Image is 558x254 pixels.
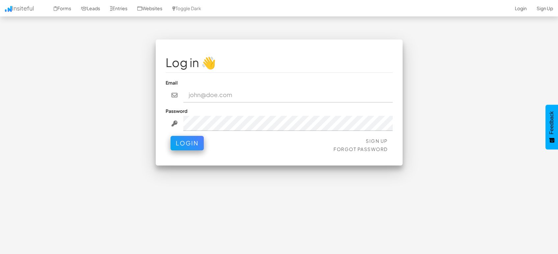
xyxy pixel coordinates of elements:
a: Forgot Password [333,146,388,152]
button: Feedback - Show survey [545,105,558,149]
input: john@doe.com [183,88,393,103]
label: Password [166,108,187,114]
img: icon.png [5,6,12,12]
button: Login [171,136,204,150]
span: Feedback [549,111,555,134]
h1: Log in 👋 [166,56,393,69]
a: Sign Up [366,138,388,144]
label: Email [166,79,178,86]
